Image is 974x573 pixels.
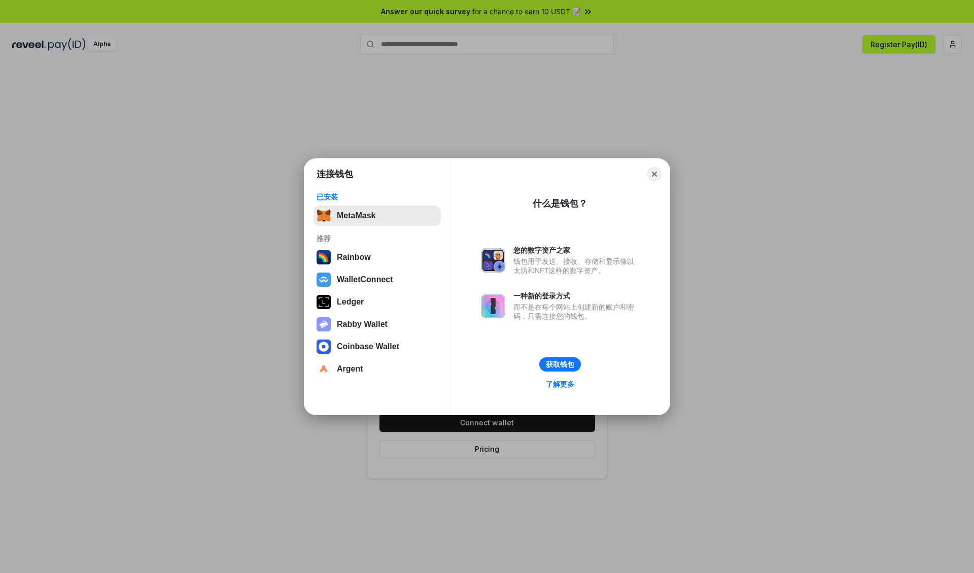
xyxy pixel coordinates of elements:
[317,209,331,223] img: svg+xml,%3Csvg%20fill%3D%22none%22%20height%3D%2233%22%20viewBox%3D%220%200%2035%2033%22%20width%...
[314,336,441,357] button: Coinbase Wallet
[546,380,574,389] div: 了解更多
[337,364,363,374] div: Argent
[337,253,371,262] div: Rainbow
[317,317,331,331] img: svg+xml,%3Csvg%20xmlns%3D%22http%3A%2F%2Fwww.w3.org%2F2000%2Fsvg%22%20fill%3D%22none%22%20viewBox...
[513,302,639,321] div: 而不是在每个网站上创建新的账户和密码，只需连接您的钱包。
[317,234,438,243] div: 推荐
[513,246,639,255] div: 您的数字资产之家
[317,192,438,201] div: 已安装
[317,340,331,354] img: svg+xml,%3Csvg%20width%3D%2228%22%20height%3D%2228%22%20viewBox%3D%220%200%2028%2028%22%20fill%3D...
[337,275,393,284] div: WalletConnect
[337,320,388,329] div: Rabby Wallet
[539,357,581,372] button: 获取钱包
[481,248,505,273] img: svg+xml,%3Csvg%20xmlns%3D%22http%3A%2F%2Fwww.w3.org%2F2000%2Fsvg%22%20fill%3D%22none%22%20viewBox...
[647,167,662,181] button: Close
[533,197,587,210] div: 什么是钱包？
[317,250,331,264] img: svg+xml,%3Csvg%20width%3D%22120%22%20height%3D%22120%22%20viewBox%3D%220%200%20120%20120%22%20fil...
[481,294,505,318] img: svg+xml,%3Csvg%20xmlns%3D%22http%3A%2F%2Fwww.w3.org%2F2000%2Fsvg%22%20fill%3D%22none%22%20viewBox...
[314,269,441,290] button: WalletConnect
[314,314,441,334] button: Rabby Wallet
[314,292,441,312] button: Ledger
[337,342,399,351] div: Coinbase Wallet
[513,291,639,300] div: 一种新的登录方式
[317,168,353,180] h1: 连接钱包
[317,295,331,309] img: svg+xml,%3Csvg%20xmlns%3D%22http%3A%2F%2Fwww.w3.org%2F2000%2Fsvg%22%20width%3D%2228%22%20height%3...
[513,257,639,275] div: 钱包用于发送、接收、存储和显示像以太坊和NFT这样的数字资产。
[314,247,441,267] button: Rainbow
[314,206,441,226] button: MetaMask
[317,273,331,287] img: svg+xml,%3Csvg%20width%3D%2228%22%20height%3D%2228%22%20viewBox%3D%220%200%2028%2028%22%20fill%3D...
[337,297,364,307] div: Ledger
[337,211,375,220] div: MetaMask
[540,378,580,391] a: 了解更多
[546,360,574,369] div: 获取钱包
[314,359,441,379] button: Argent
[317,362,331,376] img: svg+xml,%3Csvg%20width%3D%2228%22%20height%3D%2228%22%20viewBox%3D%220%200%2028%2028%22%20fill%3D...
